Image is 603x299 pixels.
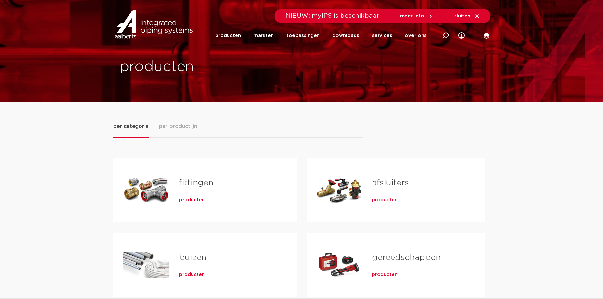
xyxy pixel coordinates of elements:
a: gereedschappen [372,253,441,262]
a: producten [372,271,398,278]
a: producten [372,197,398,203]
a: toepassingen [286,23,320,48]
span: meer info [400,14,424,18]
nav: Menu [215,23,427,48]
a: markten [254,23,274,48]
a: over ons [405,23,427,48]
a: buizen [179,253,206,262]
h1: producten [120,57,298,77]
a: producten [179,271,205,278]
a: sluiten [454,13,480,19]
span: sluiten [454,14,470,18]
a: afsluiters [372,179,409,187]
a: downloads [332,23,359,48]
a: fittingen [179,179,213,187]
div: my IPS [458,23,465,48]
a: producten [215,23,241,48]
a: meer info [400,13,434,19]
a: services [372,23,392,48]
a: producten [179,197,205,203]
span: per productlijn [159,122,197,130]
span: NIEUW: myIPS is beschikbaar [286,13,380,19]
span: per categorie [113,122,149,130]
